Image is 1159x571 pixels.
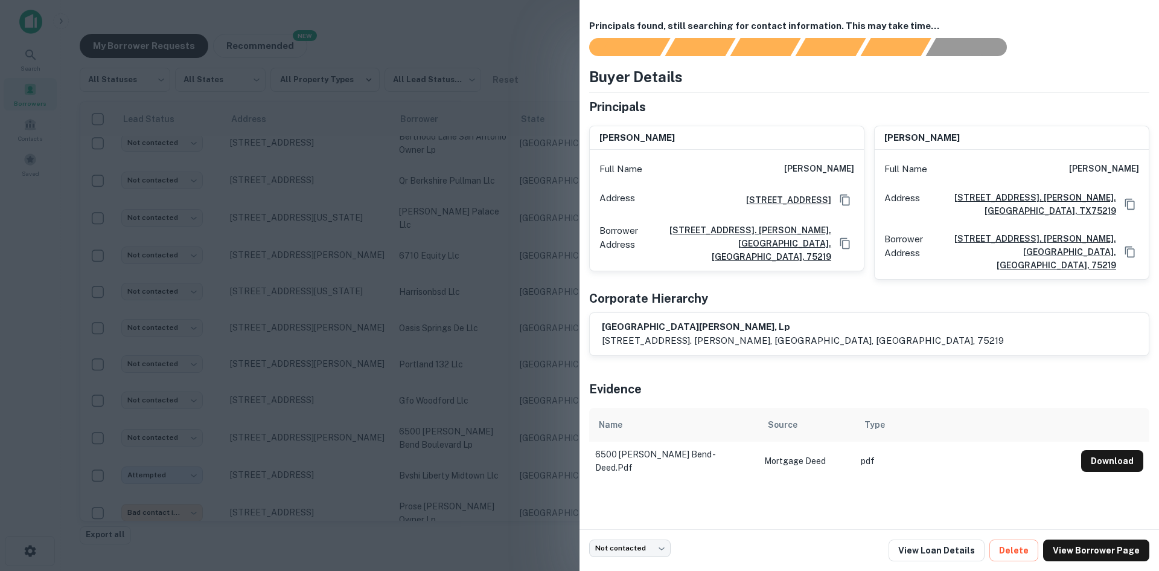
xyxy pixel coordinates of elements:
h6: Principals found, still searching for contact information. This may take time... [589,19,1149,33]
p: Full Name [599,162,642,176]
h5: Evidence [589,380,642,398]
p: Address [599,191,635,209]
div: Source [768,418,797,432]
h6: [PERSON_NAME] [599,131,675,145]
td: Mortgage Deed [758,442,855,480]
a: [STREET_ADDRESS]. [PERSON_NAME], [GEOGRAPHIC_DATA], TX75219 [925,191,1116,218]
h6: [GEOGRAPHIC_DATA][PERSON_NAME], lp [602,320,1004,334]
td: pdf [855,442,1075,480]
div: Not contacted [589,540,671,557]
div: Sending borrower request to AI... [575,38,665,56]
p: Address [884,191,920,218]
th: Source [758,408,855,442]
div: Type [864,418,885,432]
div: Name [599,418,622,432]
button: Copy Address [1121,243,1139,261]
a: View Borrower Page [1043,540,1149,561]
button: Download [1081,450,1143,472]
h6: [PERSON_NAME] [884,131,960,145]
button: Copy Address [836,191,854,209]
a: [STREET_ADDRESS]. [PERSON_NAME], [GEOGRAPHIC_DATA], [GEOGRAPHIC_DATA], 75219 [643,224,831,263]
h5: Principals [589,98,646,116]
a: View Loan Details [889,540,985,561]
a: [STREET_ADDRESS] [736,193,831,207]
h5: Corporate Hierarchy [589,289,708,308]
div: scrollable content [589,408,1149,476]
p: Borrower Address [599,224,639,263]
th: Name [589,408,758,442]
p: Full Name [884,162,927,176]
h4: Buyer Details [589,66,683,88]
button: Delete [989,540,1038,561]
h6: [PERSON_NAME] [784,162,854,176]
div: Documents found, AI parsing details... [730,38,800,56]
div: Principals found, still searching for contact information. This may take time... [860,38,931,56]
button: Copy Address [836,234,854,253]
p: [STREET_ADDRESS]. [PERSON_NAME], [GEOGRAPHIC_DATA], [GEOGRAPHIC_DATA], 75219 [602,334,1004,348]
h6: [PERSON_NAME] [1069,162,1139,176]
iframe: Chat Widget [1099,474,1159,532]
div: Principals found, AI now looking for contact information... [795,38,866,56]
button: Copy Address [1121,195,1139,213]
p: Borrower Address [884,232,924,272]
th: Type [855,408,1075,442]
a: [STREET_ADDRESS]. [PERSON_NAME], [GEOGRAPHIC_DATA], [GEOGRAPHIC_DATA], 75219 [928,232,1116,272]
div: AI fulfillment process complete. [926,38,1021,56]
td: 6500 [PERSON_NAME] bend - deed.pdf [589,442,758,480]
div: Your request is received and processing... [665,38,735,56]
